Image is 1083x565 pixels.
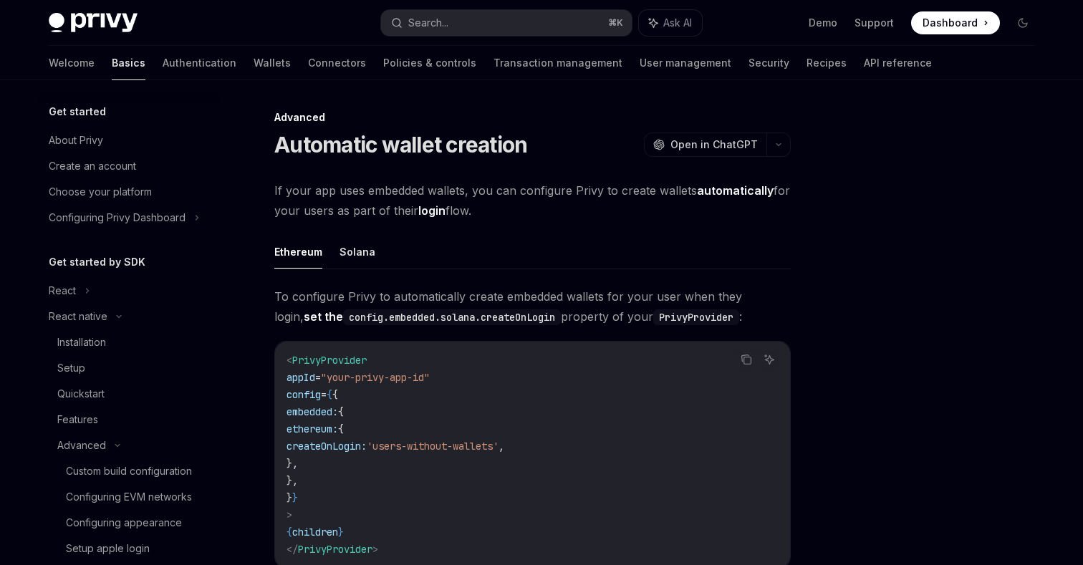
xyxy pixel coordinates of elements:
[163,46,236,80] a: Authentication
[663,16,692,30] span: Ask AI
[287,440,367,453] span: createOnLogin:
[287,457,298,470] span: },
[864,46,932,80] a: API reference
[37,458,221,484] a: Custom build configuration
[332,388,338,401] span: {
[372,543,378,556] span: >
[37,179,221,205] a: Choose your platform
[338,405,344,418] span: {
[737,350,756,369] button: Copy the contents from the code block
[499,440,504,453] span: ,
[112,46,145,80] a: Basics
[49,209,186,226] div: Configuring Privy Dashboard
[760,350,779,369] button: Ask AI
[37,484,221,510] a: Configuring EVM networks
[57,385,105,402] div: Quickstart
[749,46,789,80] a: Security
[1011,11,1034,34] button: Toggle dark mode
[49,308,107,325] div: React native
[418,203,446,218] strong: login
[644,132,766,157] button: Open in ChatGPT
[321,371,430,384] span: "your-privy-app-id"
[809,16,837,30] a: Demo
[608,17,623,29] span: ⌘ K
[338,422,344,435] span: {
[321,388,327,401] span: =
[653,309,739,325] code: PrivyProvider
[304,309,561,324] strong: set the
[292,354,367,367] span: PrivyProvider
[343,309,561,325] code: config.embedded.solana.createOnLogin
[327,388,332,401] span: {
[308,46,366,80] a: Connectors
[274,132,527,158] h1: Automatic wallet creation
[274,110,791,125] div: Advanced
[57,334,106,351] div: Installation
[287,371,315,384] span: appId
[37,381,221,407] a: Quickstart
[37,536,221,561] a: Setup apple login
[298,543,372,556] span: PrivyProvider
[292,526,338,539] span: children
[381,10,632,36] button: Search...⌘K
[49,13,138,33] img: dark logo
[287,354,292,367] span: <
[66,488,192,506] div: Configuring EVM networks
[340,235,375,269] button: Solana
[57,359,85,377] div: Setup
[287,405,338,418] span: embedded:
[923,16,978,30] span: Dashboard
[49,158,136,175] div: Create an account
[274,180,791,221] span: If your app uses embedded wallets, you can configure Privy to create wallets for your users as pa...
[49,132,103,149] div: About Privy
[287,474,298,487] span: },
[287,388,321,401] span: config
[66,463,192,480] div: Custom build configuration
[855,16,894,30] a: Support
[254,46,291,80] a: Wallets
[383,46,476,80] a: Policies & controls
[37,407,221,433] a: Features
[408,14,448,32] div: Search...
[807,46,847,80] a: Recipes
[57,411,98,428] div: Features
[639,10,702,36] button: Ask AI
[494,46,622,80] a: Transaction management
[37,510,221,536] a: Configuring appearance
[287,526,292,539] span: {
[367,440,499,453] span: 'users-without-wallets'
[338,526,344,539] span: }
[911,11,1000,34] a: Dashboard
[670,137,758,152] span: Open in ChatGPT
[697,183,774,198] strong: automatically
[287,422,338,435] span: ethereum:
[37,355,221,381] a: Setup
[49,183,152,201] div: Choose your platform
[287,508,292,521] span: >
[37,127,221,153] a: About Privy
[287,491,292,504] span: }
[274,286,791,327] span: To configure Privy to automatically create embedded wallets for your user when they login, proper...
[37,153,221,179] a: Create an account
[315,371,321,384] span: =
[57,437,106,454] div: Advanced
[66,540,150,557] div: Setup apple login
[274,235,322,269] button: Ethereum
[287,543,298,556] span: </
[49,103,106,120] h5: Get started
[49,253,145,271] h5: Get started by SDK
[292,491,298,504] span: }
[66,514,182,531] div: Configuring appearance
[49,46,95,80] a: Welcome
[640,46,731,80] a: User management
[37,329,221,355] a: Installation
[49,282,76,299] div: React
